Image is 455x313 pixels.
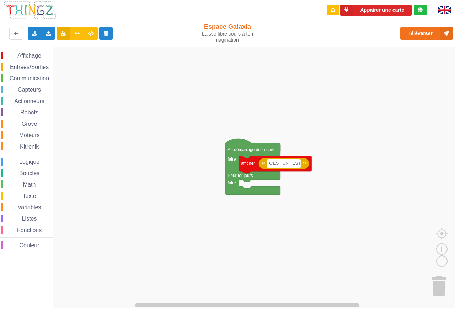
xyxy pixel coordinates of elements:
span: Fonctions [16,227,43,233]
img: thingz_logo.png [3,1,57,20]
button: Appairer une carte [340,5,412,16]
span: Capteurs [17,87,42,93]
span: Affichage [16,53,42,59]
span: Grove [21,121,38,127]
div: Laisse libre cours à ton imagination ! [189,31,266,43]
div: Espace Galaxia [189,23,266,43]
span: Actionneurs [13,98,45,104]
text: faire [227,180,236,185]
div: Tu es connecté au serveur de création de Thingz [414,5,427,15]
text: Au démarrage de la carte [227,147,276,152]
span: Logique [18,159,41,165]
span: Entrées/Sorties [9,64,50,70]
span: Couleur [18,242,41,248]
text: faire [227,156,236,161]
span: Kitronik [19,144,40,150]
text: C'EST UN TEST [269,161,301,166]
button: Téléverser [400,27,453,40]
span: Texte [21,193,37,199]
text: afficher [241,161,255,166]
span: Listes [21,216,38,222]
img: gb.png [438,6,451,14]
span: Moteurs [18,132,41,138]
span: Communication [9,75,50,81]
span: Boucles [18,170,41,176]
text: Pour toujours [227,173,253,178]
span: Robots [19,109,39,115]
span: Variables [17,204,42,210]
span: Math [22,182,37,188]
